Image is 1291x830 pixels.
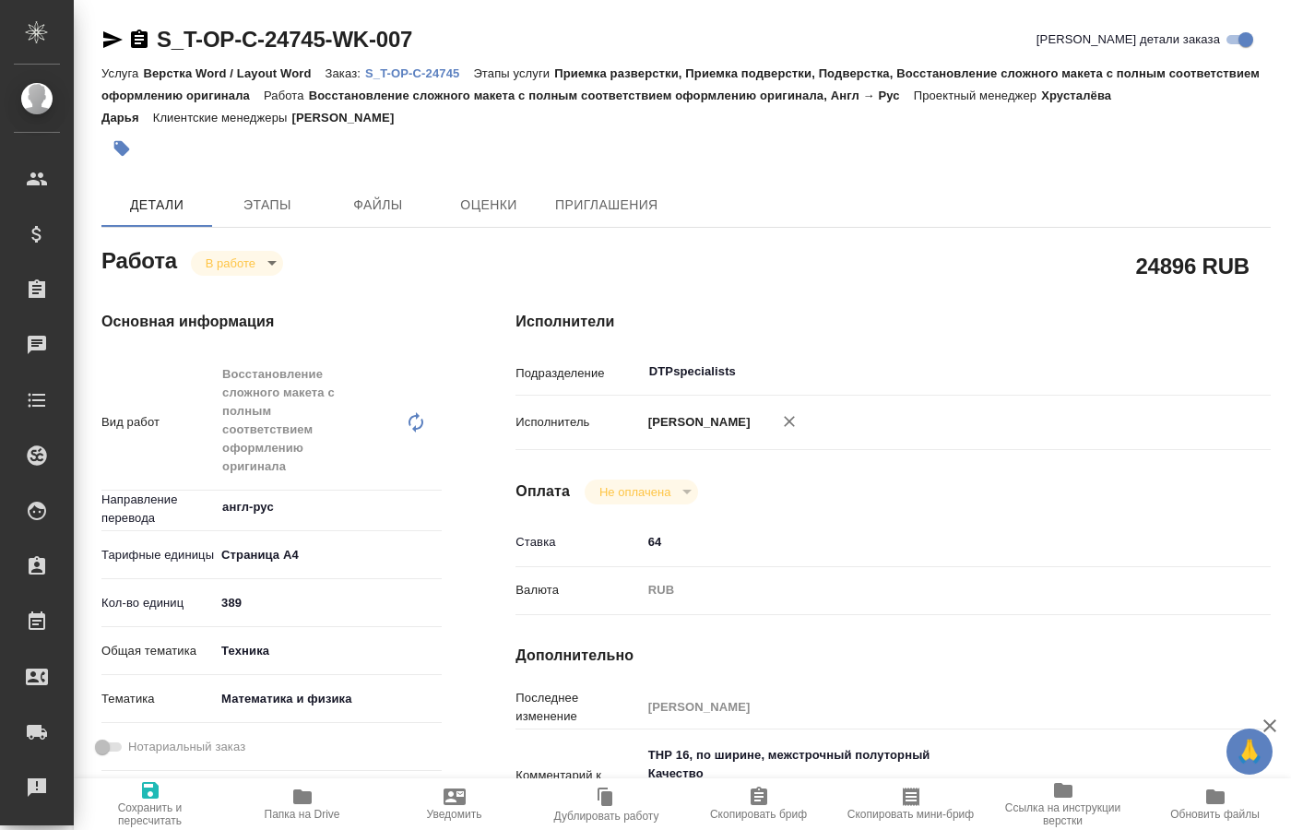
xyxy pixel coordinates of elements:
[515,766,641,803] p: Комментарий к работе
[365,66,473,80] p: S_T-OP-C-24745
[215,539,442,571] div: Страница А4
[515,689,641,726] p: Последнее изменение
[1170,808,1260,821] span: Обновить файлы
[1135,250,1250,281] h2: 24896 RUB
[334,194,422,217] span: Файлы
[101,66,1260,102] p: Приемка разверстки, Приемка подверстки, Подверстка, Восстановление сложного макета с полным соотв...
[101,128,142,169] button: Добавить тэг
[914,89,1041,102] p: Проектный менеджер
[642,575,1208,606] div: RUB
[101,243,177,276] h2: Работа
[1139,778,1291,830] button: Обновить файлы
[427,808,482,821] span: Уведомить
[191,251,283,276] div: В работе
[309,89,914,102] p: Восстановление сложного макета с полным соответствием оформлению оригинала, Англ → Рус
[101,546,215,564] p: Тарифные единицы
[101,594,215,612] p: Кол-во единиц
[101,29,124,51] button: Скопировать ссылку для ЯМессенджера
[769,401,810,442] button: Удалить исполнителя
[1198,370,1202,373] button: Open
[1234,732,1265,771] span: 🙏
[515,533,641,551] p: Ставка
[642,694,1208,720] input: Пустое поле
[515,413,641,432] p: Исполнитель
[264,89,309,102] p: Работа
[157,27,412,52] a: S_T-OP-C-24745-WK-007
[642,740,1208,826] textarea: ТНР 16, по ширине, межстрочный полуторный Качество матпикс
[143,66,325,80] p: Верстка Word / Layout Word
[530,778,682,830] button: Дублировать работу
[515,364,641,383] p: Подразделение
[101,690,215,708] p: Тематика
[74,778,226,830] button: Сохранить и пересчитать
[226,778,378,830] button: Папка на Drive
[223,194,312,217] span: Этапы
[365,65,473,80] a: S_T-OP-C-24745
[101,491,215,528] p: Направление перевода
[682,778,835,830] button: Скопировать бриф
[215,683,442,715] div: Математика и физика
[291,111,408,125] p: [PERSON_NAME]
[515,645,1271,667] h4: Дополнительно
[710,808,807,821] span: Скопировать бриф
[215,635,442,667] div: Техника
[835,778,987,830] button: Скопировать мини-бриф
[998,801,1128,827] span: Ссылка на инструкции верстки
[444,194,533,217] span: Оценки
[515,480,570,503] h4: Оплата
[128,29,150,51] button: Скопировать ссылку
[265,808,340,821] span: Папка на Drive
[594,484,676,500] button: Не оплачена
[101,311,442,333] h4: Основная информация
[1036,30,1220,49] span: [PERSON_NAME] детали заказа
[101,642,215,660] p: Общая тематика
[432,505,435,509] button: Open
[555,194,658,217] span: Приглашения
[85,801,215,827] span: Сохранить и пересчитать
[515,311,1271,333] h4: Исполнители
[987,778,1139,830] button: Ссылка на инструкции верстки
[515,581,641,599] p: Валюта
[554,810,659,823] span: Дублировать работу
[378,778,530,830] button: Уведомить
[215,589,442,616] input: ✎ Введи что-нибудь
[1226,729,1273,775] button: 🙏
[200,255,261,271] button: В работе
[153,111,292,125] p: Клиентские менеджеры
[101,413,215,432] p: Вид работ
[642,413,751,432] p: [PERSON_NAME]
[101,66,143,80] p: Услуга
[473,66,554,80] p: Этапы услуги
[642,528,1208,555] input: ✎ Введи что-нибудь
[326,66,365,80] p: Заказ:
[128,738,245,756] span: Нотариальный заказ
[113,194,201,217] span: Детали
[847,808,974,821] span: Скопировать мини-бриф
[585,480,698,504] div: В работе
